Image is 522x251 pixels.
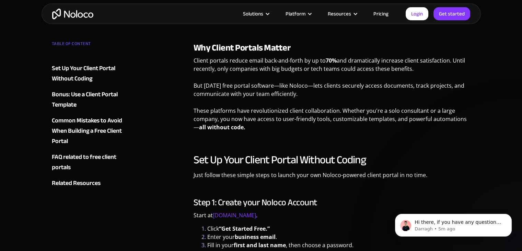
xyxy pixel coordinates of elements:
strong: Why Client Portals Matter [194,39,291,56]
div: Related Resources [52,178,101,188]
div: Platform [286,9,305,18]
a: [DOMAIN_NAME] [213,211,256,219]
div: Platform [277,9,319,18]
div: Resources [328,9,351,18]
a: Set Up Your Client Portal Without Coding [52,63,135,84]
strong: “Get Started Free.” [219,225,270,232]
a: Login [406,7,428,20]
p: Just follow these simple steps to launch your own Noloco-powered client portal in no time. [194,171,471,184]
p: Client portals reduce email back-and-forth by up to and dramatically increase client satisfaction... [194,56,471,78]
a: Common Mistakes to Avoid When Building a Free Client Portal [52,116,135,146]
strong: all without code. [199,123,245,131]
p: But [DATE] free portal software—like Noloco—lets clients securely access documents, track project... [194,81,471,103]
strong: first and last name [234,241,286,249]
a: Get started [433,7,470,20]
strong: business email [235,233,276,241]
div: Solutions [234,9,277,18]
a: Bonus: Use a Client Portal Template [52,89,135,110]
a: FAQ related to free client portals [52,152,135,173]
li: Enter your . [207,233,471,241]
h2: Set Up Your Client Portal Without Coding [194,153,471,167]
a: home [52,9,93,19]
strong: 70% [326,57,337,64]
div: Resources [319,9,365,18]
li: Fill in your , then choose a password. [207,241,471,249]
p: These platforms have revolutionized client collaboration. Whether you're a solo consultant or a l... [194,107,471,137]
div: Solutions [243,9,263,18]
iframe: Intercom notifications message [385,199,522,248]
h3: Step 1: Create your Noloco Account [194,197,471,208]
a: Pricing [365,9,397,18]
li: Click [207,225,471,233]
p: Start at . [194,211,471,225]
div: TABLE OF CONTENT [52,39,135,52]
a: Related Resources [52,178,135,188]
